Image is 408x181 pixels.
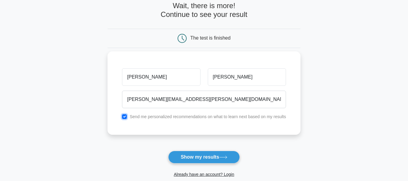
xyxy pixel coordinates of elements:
button: Show my results [168,151,239,163]
input: First name [122,68,200,86]
h4: Wait, there is more! Continue to see your result [108,2,300,19]
a: Already have an account? Login [174,172,234,177]
label: Send me personalized recommendations on what to learn next based on my results [130,114,286,119]
input: Last name [208,68,286,86]
div: The test is finished [190,35,230,40]
input: Email [122,91,286,108]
